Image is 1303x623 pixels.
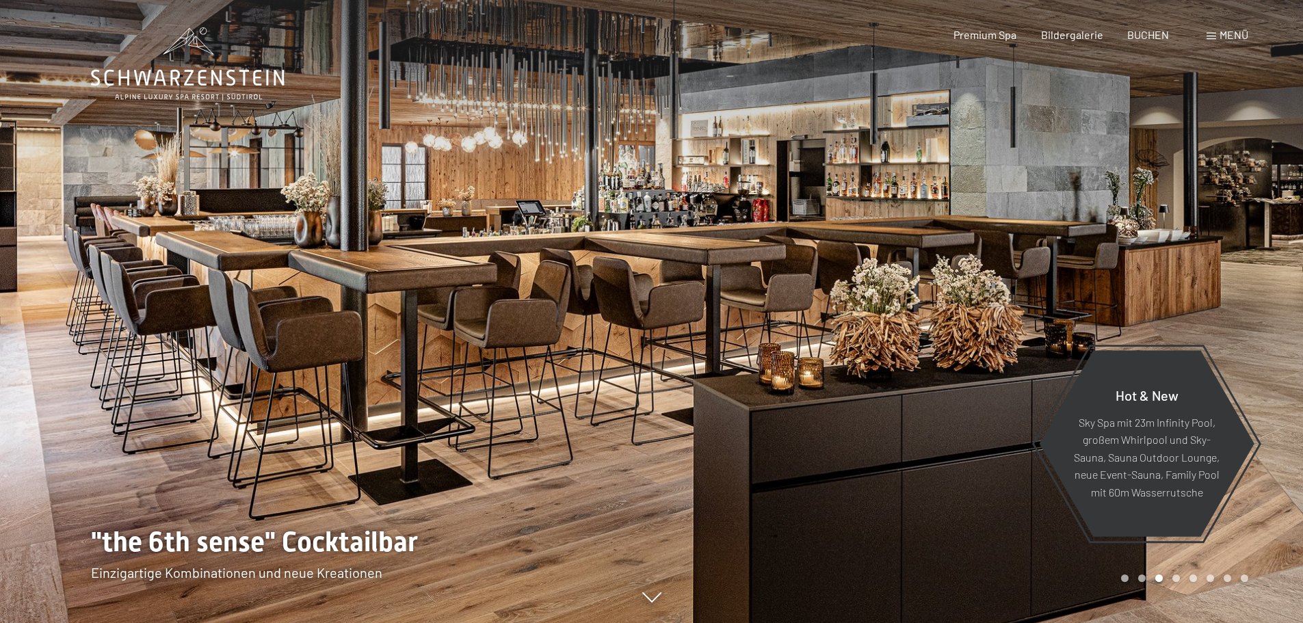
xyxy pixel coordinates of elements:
[1116,574,1248,582] div: Carousel Pagination
[1172,574,1180,582] div: Carousel Page 4
[1189,574,1197,582] div: Carousel Page 5
[1038,349,1255,538] a: Hot & New Sky Spa mit 23m Infinity Pool, großem Whirlpool und Sky-Sauna, Sauna Outdoor Lounge, ne...
[953,28,1016,41] a: Premium Spa
[1241,574,1248,582] div: Carousel Page 8
[1041,28,1103,41] a: Bildergalerie
[1116,386,1179,403] span: Hot & New
[1138,574,1146,582] div: Carousel Page 2
[1072,413,1221,501] p: Sky Spa mit 23m Infinity Pool, großem Whirlpool und Sky-Sauna, Sauna Outdoor Lounge, neue Event-S...
[1224,574,1231,582] div: Carousel Page 7
[1155,574,1163,582] div: Carousel Page 3 (Current Slide)
[1207,574,1214,582] div: Carousel Page 6
[1220,28,1248,41] span: Menü
[1127,28,1169,41] a: BUCHEN
[1121,574,1129,582] div: Carousel Page 1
